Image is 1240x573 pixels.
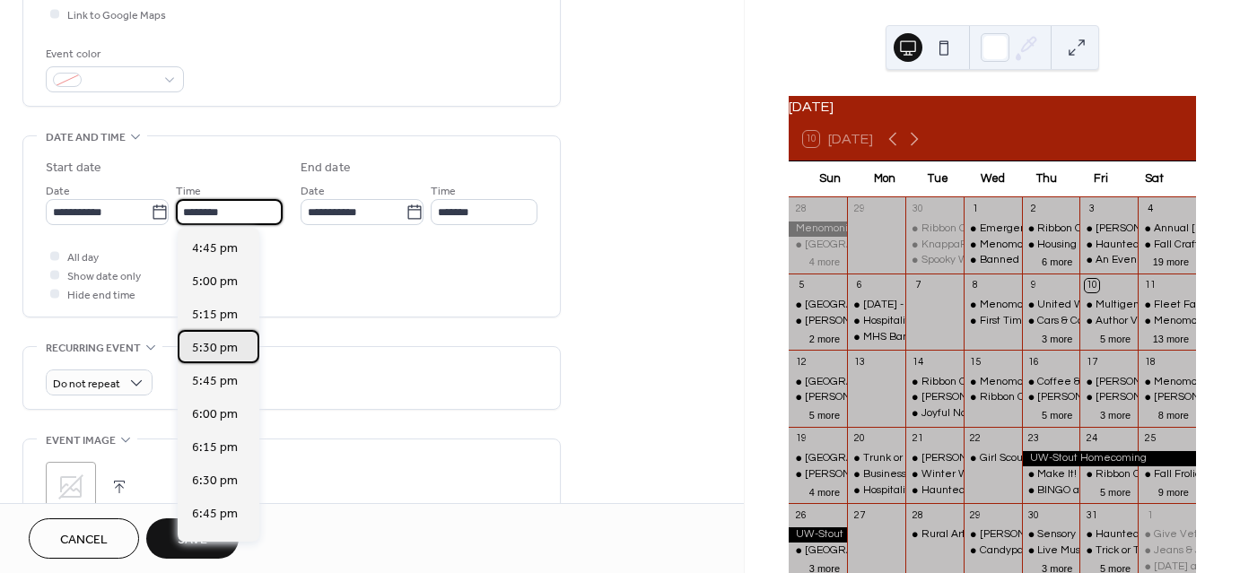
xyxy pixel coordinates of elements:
div: Govin's Corn Maze & Fall Fun [1079,221,1138,237]
div: BINGO at the Moose Lodge [1022,483,1080,499]
div: Sat [1128,161,1182,197]
div: [DATE] [789,96,1196,117]
button: Save [146,518,239,559]
div: Hospitality Nights with Chef [PERSON_NAME] [863,483,1087,499]
span: Cancel [60,531,108,550]
div: Menomonie Farmer's Market [964,375,1022,390]
div: Live Music: Dave Snyder [1022,543,1080,559]
div: Give Vets a Smile [1138,527,1196,543]
span: Date and time [46,128,126,147]
div: Spooky Wreath Workshop [905,253,964,268]
div: [PERSON_NAME] Prairie Craft Days [1037,390,1211,405]
div: Stout Auto Club Car Show [789,390,847,405]
div: 3 [1085,203,1098,216]
div: Winter Wear Clothing Drive [921,467,1058,482]
button: 6 more [1035,253,1079,268]
button: 9 more [1151,483,1196,499]
span: Event image [46,431,116,450]
div: 30 [1027,508,1041,522]
div: Emergency Preparedness Class For Seniors [964,221,1022,237]
div: ; [46,462,96,512]
span: Link to Google Maps [67,6,166,25]
div: 31 [1085,508,1098,522]
div: Fri [1073,161,1127,197]
div: 2 [1027,203,1041,216]
div: 20 [852,432,866,446]
div: Candypalooza [980,543,1049,559]
span: 6:15 pm [192,438,238,457]
div: UW-Stout Homecoming [789,527,847,543]
div: 19 [794,432,808,446]
div: [GEOGRAPHIC_DATA] Fall Festival [805,543,976,559]
div: Rusk Prairie Craft Days [1079,375,1138,390]
div: 15 [969,355,982,369]
span: 6:00 pm [192,405,238,424]
div: Govin's Corn Maze & Fall Fun [789,467,847,482]
span: Show date only [67,267,141,286]
div: Ribbon Cutting: Anovia Health [905,221,964,237]
div: Tue [912,161,965,197]
span: Date [46,182,70,201]
button: 5 more [1093,330,1138,345]
div: First Time Homebuyers Workshop [980,314,1146,329]
div: Haunted Accessories Workshop [921,483,1076,499]
div: 18 [1143,355,1157,369]
div: [GEOGRAPHIC_DATA] Fall Festival [805,451,976,466]
div: 29 [852,203,866,216]
div: Fall Frolic - Downtown Menomonie [1138,467,1196,482]
div: Pleasant Valley Tree Farm Fall Festival [789,298,847,313]
button: 5 more [802,406,847,421]
div: UW-Stout Homecoming [1022,451,1196,466]
button: 5 more [1035,406,1079,421]
div: Pleasant Valley Tree Farm Fall Festival [789,451,847,466]
div: Fall Craft Sale [1138,238,1196,253]
div: Ribbon Cutting: Wisconsin Early Autism Project [1022,221,1080,237]
button: 19 more [1146,253,1196,268]
div: Cars & Caffeine Thursday Night Get-Together [1022,314,1080,329]
div: Business After Hours [863,467,965,482]
div: Housing Clinic [1037,238,1106,253]
div: United Way Day of Caring [1022,298,1080,313]
div: 23 [1027,432,1041,446]
div: Mon [857,161,911,197]
div: Ribbon Cutting and Open House: Compass IL [1079,467,1138,482]
div: MHS Bands Fall Outdoor Concert [847,330,905,345]
div: Menomonie Farmer's Market [1138,314,1196,329]
div: 21 [911,432,924,446]
div: 8 [969,279,982,292]
div: Mabel's Movie Series Double Feature: "Clue" and "Psycho" [964,527,1022,543]
span: All day [67,248,99,267]
div: End date [301,159,351,178]
div: Haunted Hillside [1079,527,1138,543]
div: Govin's Corn Maze & Fall Fun [789,314,847,329]
button: 2 more [802,330,847,345]
div: 25 [1143,432,1157,446]
div: Annual Cancer Research Fundraiser [1138,221,1196,237]
div: Pleasant Valley Tree Farm Fall Festival [789,238,847,253]
div: KnappaPatch Market [921,238,1026,253]
div: Candypalooza [964,543,1022,559]
div: Hospitality Night with Chef [PERSON_NAME] [863,314,1083,329]
div: Menomonie Farmer's Market [964,238,1022,253]
div: Wed [965,161,1019,197]
div: [PERSON_NAME]-Cessional: A Victorian [DATE] Evening [921,390,1196,405]
button: Cancel [29,518,139,559]
div: Fire Prevention Week - MFD Open House [847,298,905,313]
div: 1 [969,203,982,216]
div: First Time Homebuyers Workshop [964,314,1022,329]
div: Multigenerational Storytime [1079,298,1138,313]
span: 7:00 pm [192,538,238,557]
div: Sensory Friendly Trick or Treat and Open House [1022,527,1080,543]
div: Menomonie Oktoberfest [789,221,847,237]
button: 3 more [1035,330,1079,345]
div: Pleasant Valley Tree Farm Fall Festival [789,375,847,390]
button: 8 more [1151,406,1196,421]
span: Time [176,182,201,201]
button: 3 more [1093,406,1138,421]
div: 22 [969,432,982,446]
div: Ribbon Cutting: Loyal Blu LLC [964,390,1022,405]
span: 4:45 pm [192,239,238,258]
button: 13 more [1146,330,1196,345]
div: Fall Craft Sale [1154,238,1224,253]
div: [PERSON_NAME] Corn Maze & Fall Fun [805,314,998,329]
